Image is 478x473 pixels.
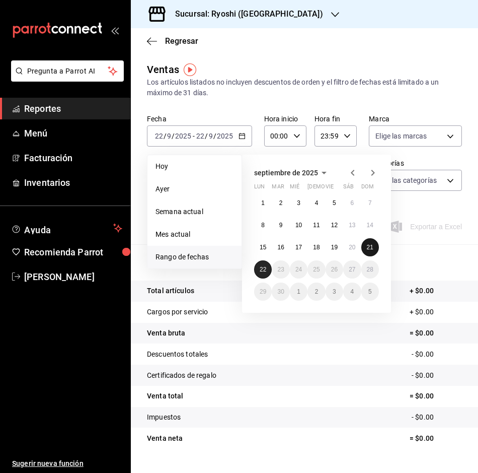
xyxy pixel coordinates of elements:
[279,222,283,229] abbr: 9 de septiembre de 2025
[24,126,122,140] span: Menú
[343,260,361,279] button: 27 de septiembre de 2025
[147,328,185,339] p: Venta bruta
[167,132,172,140] input: --
[254,283,272,301] button: 29 de septiembre de 2025
[343,183,354,194] abbr: sábado
[254,169,318,177] span: septiembre de 2025
[333,199,336,207] abbr: 5 de septiembre de 2025
[326,260,343,279] button: 26 de septiembre de 2025
[314,115,357,122] label: Hora fin
[254,238,272,256] button: 15 de septiembre de 2025
[412,412,462,423] p: - $0.00
[333,288,336,295] abbr: 3 de octubre de 2025
[24,245,122,259] span: Recomienda Parrot
[307,183,367,194] abbr: jueves
[307,238,325,256] button: 18 de septiembre de 2025
[350,199,354,207] abbr: 6 de septiembre de 2025
[208,132,213,140] input: --
[277,266,284,273] abbr: 23 de septiembre de 2025
[261,222,265,229] abbr: 8 de septiembre de 2025
[24,222,109,234] span: Ayuda
[343,238,361,256] button: 20 de septiembre de 2025
[313,244,320,251] abbr: 18 de septiembre de 2025
[290,183,299,194] abbr: miércoles
[164,132,167,140] span: /
[261,199,265,207] abbr: 1 de septiembre de 2025
[410,391,462,401] p: = $0.00
[410,286,462,296] p: + $0.00
[368,199,372,207] abbr: 7 de septiembre de 2025
[24,270,122,284] span: [PERSON_NAME]
[361,194,379,212] button: 7 de septiembre de 2025
[295,244,302,251] abbr: 17 de septiembre de 2025
[307,194,325,212] button: 4 de septiembre de 2025
[272,194,289,212] button: 2 de septiembre de 2025
[326,216,343,234] button: 12 de septiembre de 2025
[410,433,462,444] p: = $0.00
[147,349,208,360] p: Descuentos totales
[290,283,307,301] button: 1 de octubre de 2025
[361,283,379,301] button: 5 de octubre de 2025
[326,283,343,301] button: 3 de octubre de 2025
[147,370,216,381] p: Certificados de regalo
[147,412,181,423] p: Impuestos
[254,194,272,212] button: 1 de septiembre de 2025
[326,238,343,256] button: 19 de septiembre de 2025
[196,132,205,140] input: --
[272,238,289,256] button: 16 de septiembre de 2025
[375,131,427,141] span: Elige las marcas
[24,102,122,115] span: Reportes
[272,216,289,234] button: 9 de septiembre de 2025
[213,132,216,140] span: /
[343,216,361,234] button: 13 de septiembre de 2025
[368,288,372,295] abbr: 5 de octubre de 2025
[216,132,233,140] input: ----
[27,66,108,77] span: Pregunta a Parrot AI
[350,288,354,295] abbr: 4 de octubre de 2025
[326,194,343,212] button: 5 de septiembre de 2025
[331,266,338,273] abbr: 26 de septiembre de 2025
[260,244,266,251] abbr: 15 de septiembre de 2025
[297,288,300,295] abbr: 1 de octubre de 2025
[326,183,334,194] abbr: viernes
[260,288,266,295] abbr: 29 de septiembre de 2025
[147,62,179,77] div: Ventas
[290,260,307,279] button: 24 de septiembre de 2025
[24,176,122,189] span: Inventarios
[412,370,462,381] p: - $0.00
[343,194,361,212] button: 6 de septiembre de 2025
[111,26,119,34] button: open_drawer_menu
[147,286,194,296] p: Total artículos
[172,132,175,140] span: /
[410,328,462,339] p: = $0.00
[279,199,283,207] abbr: 2 de septiembre de 2025
[147,391,183,401] p: Venta total
[254,183,265,194] abbr: lunes
[313,266,320,273] abbr: 25 de septiembre de 2025
[155,207,233,217] span: Semana actual
[313,222,320,229] abbr: 11 de septiembre de 2025
[315,288,318,295] abbr: 2 de octubre de 2025
[147,433,183,444] p: Venta neta
[165,36,198,46] span: Regresar
[277,244,284,251] abbr: 16 de septiembre de 2025
[7,73,124,84] a: Pregunta a Parrot AI
[193,132,195,140] span: -
[367,244,373,251] abbr: 21 de septiembre de 2025
[167,8,323,20] h3: Sucursal: Ryoshi ([GEOGRAPHIC_DATA])
[147,77,462,98] div: Los artículos listados no incluyen descuentos de orden y el filtro de fechas está limitado a un m...
[307,216,325,234] button: 11 de septiembre de 2025
[147,115,252,122] label: Fecha
[147,307,208,317] p: Cargos por servicio
[361,238,379,256] button: 21 de septiembre de 2025
[12,458,122,469] span: Sugerir nueva función
[155,161,233,172] span: Hoy
[11,60,124,82] button: Pregunta a Parrot AI
[184,63,196,76] img: Tooltip marker
[147,36,198,46] button: Regresar
[369,115,462,122] label: Marca
[361,216,379,234] button: 14 de septiembre de 2025
[272,183,284,194] abbr: martes
[290,238,307,256] button: 17 de septiembre de 2025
